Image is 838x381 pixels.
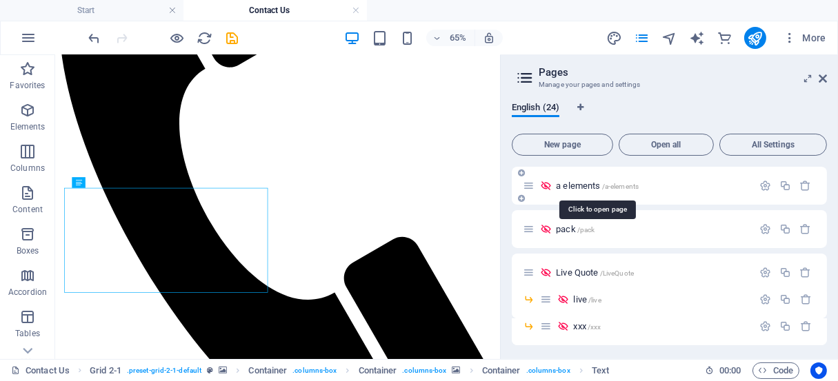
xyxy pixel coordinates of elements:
[810,362,827,379] button: Usercentrics
[219,367,227,374] i: This element contains a background
[447,30,469,46] h6: 65%
[573,321,601,331] span: Click to open page
[759,294,771,305] div: Settings
[90,362,121,379] span: Click to select. Double-click to edit
[573,294,601,305] span: Click to open page
[539,79,799,91] h3: Manage your pages and settings
[518,141,607,149] span: New page
[779,267,791,278] div: Duplicate
[292,362,337,379] span: . columns-box
[11,362,70,379] a: Click to cancel selection. Double-click to open Pages
[606,30,622,46] i: Design (Ctrl+Alt+Y)
[602,183,639,190] span: /a-elements
[717,30,732,46] i: Commerce
[539,66,827,79] h2: Pages
[779,223,791,235] div: Duplicate
[800,267,812,278] div: Remove
[752,362,799,379] button: Code
[625,141,708,149] span: Open all
[512,134,613,156] button: New page
[55,55,500,359] iframe: To enrich screen reader interactions, please activate Accessibility in Grammarly extension settings
[556,224,595,234] span: Click to open page
[512,99,559,119] span: English (24)
[689,30,706,46] button: text_generator
[17,245,39,256] p: Boxes
[359,362,397,379] span: Click to select. Double-click to edit
[526,362,570,379] span: . columns-box
[747,30,763,46] i: Publish
[661,30,678,46] button: navigator
[127,362,201,379] span: . preset-grid-2-1-default
[183,3,367,18] h4: Contact Us
[759,320,771,332] div: Settings
[800,223,812,235] div: Remove
[744,27,766,49] button: publish
[552,268,752,277] div: Live Quote/LiveQuote
[512,102,827,128] div: Language Tabs
[452,367,461,374] i: This element contains a background
[606,30,623,46] button: design
[705,362,741,379] h6: Session time
[207,367,213,374] i: This element is a customizable preset
[12,204,43,215] p: Content
[800,180,812,192] div: Remove
[552,225,752,234] div: pack/pack
[569,295,752,304] div: live/live
[588,296,601,304] span: /live
[15,328,40,339] p: Tables
[759,180,771,192] div: Settings
[577,226,595,234] span: /pack
[777,27,832,49] button: More
[800,294,812,305] div: Remove
[619,134,714,156] button: Open all
[10,163,45,174] p: Columns
[759,223,771,235] div: Settings
[759,267,771,278] div: Settings
[726,141,821,149] span: All Settings
[10,121,46,132] p: Elements
[717,30,733,46] button: commerce
[689,30,705,46] i: AI Writer
[556,181,639,191] span: a elements
[779,320,791,332] div: Duplicate
[783,31,826,45] span: More
[248,362,287,379] span: Click to select. Double-click to edit
[800,320,812,332] div: Remove
[552,181,752,190] div: a elements/a-elements
[719,362,741,379] span: 00 00
[634,30,650,46] i: Pages (Ctrl+Alt+S)
[719,134,827,156] button: All Settings
[90,362,609,379] nav: breadcrumb
[592,362,609,379] span: Click to select. Double-click to edit
[729,365,731,375] span: :
[483,32,495,44] i: On resize automatically adjust zoom level to fit chosen device.
[569,322,752,331] div: xxx/xxx
[482,362,521,379] span: Click to select. Double-click to edit
[779,294,791,305] div: Duplicate
[556,267,634,278] span: Click to open page
[600,269,634,277] span: /LiveQuote
[759,362,793,379] span: Code
[402,362,446,379] span: . columns-box
[779,180,791,192] div: Duplicate
[8,287,47,298] p: Accordion
[634,30,650,46] button: pages
[426,30,475,46] button: 65%
[10,80,45,91] p: Favorites
[588,323,601,331] span: /xxx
